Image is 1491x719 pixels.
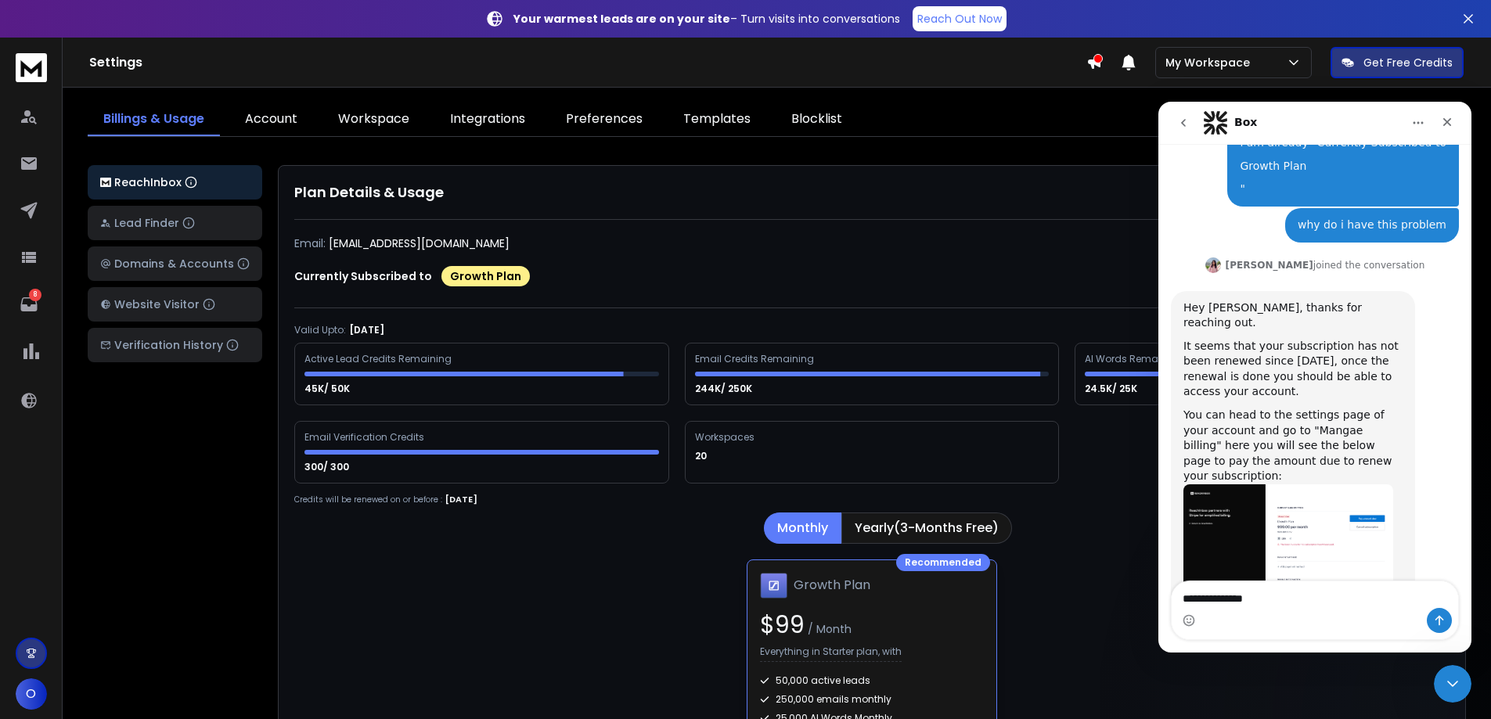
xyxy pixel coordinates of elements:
div: It seems that your subscription has not been renewed since [DATE], once the renewal is done you s... [25,237,244,298]
button: ReachInbox [88,165,262,200]
button: O [16,678,47,710]
a: Account [229,103,313,136]
button: Lead Finder [88,206,262,240]
div: Workspaces [695,431,757,444]
p: 45K/ 50K [304,383,352,395]
p: Everything in Starter plan, with [760,645,902,662]
a: 8 [13,289,45,320]
h1: Plan Details & Usage [294,182,1450,203]
button: Send a message… [268,506,294,531]
a: Blocklist [776,103,858,136]
img: logo [100,178,111,188]
p: [EMAIL_ADDRESS][DOMAIN_NAME] [329,235,510,251]
p: My Workspace [1165,55,1256,70]
strong: Your warmest leads are on your site [513,11,730,27]
p: [DATE] [349,324,384,336]
div: AI Words Remaining [1085,353,1185,365]
p: Credits will be renewed on or before : [294,494,442,505]
button: Monthly [764,512,841,544]
a: Integrations [434,103,541,136]
div: Hey [PERSON_NAME], thanks for reaching out. [25,199,244,229]
h1: Settings [89,53,1086,72]
div: You can head to the settings page of your account and go to "Mangae billing" here you will see th... [25,306,244,383]
p: Reach Out Now [917,11,1002,27]
div: Email Verification Credits [304,431,427,444]
button: Emoji picker [24,512,37,525]
button: Verification History [88,328,262,362]
div: Active Lead Credits Remaining [304,353,454,365]
button: Get Free Credits [1331,47,1464,78]
iframe: Intercom live chat [1434,665,1471,703]
h1: Growth Plan [794,576,870,595]
div: Growth Plan [441,266,530,286]
p: Currently Subscribed to [294,268,432,284]
span: $ 99 [760,608,805,642]
a: Billings & Usage [88,103,220,136]
div: Hey [PERSON_NAME], thanks for reaching out.It seems that your subscription has not been renewed s... [13,189,257,523]
a: Preferences [550,103,658,136]
a: Templates [668,103,766,136]
div: 250,000 emails monthly [760,693,984,706]
a: Workspace [322,103,425,136]
p: Get Free Credits [1363,55,1453,70]
p: 244K/ 250K [695,383,755,395]
img: Growth Plan icon [760,573,787,599]
button: Website Visitor [88,287,262,322]
div: Recommended [896,554,990,571]
img: logo [16,53,47,82]
p: [DATE] [445,493,477,506]
div: Email Credits Remaining [695,353,816,365]
div: Lakshita says… [13,189,301,558]
p: – Turn visits into conversations [513,11,900,27]
p: Valid Upto: [294,324,346,336]
textarea: Message… [13,480,300,506]
p: 24.5K/ 25K [1085,383,1140,395]
p: 8 [29,289,41,301]
p: Email: [294,235,326,251]
p: 300/ 300 [304,461,351,473]
button: Domains & Accounts [88,246,262,281]
div: 50,000 active leads [760,674,984,687]
iframe: Intercom live chat [1158,102,1471,652]
button: Yearly(3-Months Free) [841,512,1012,544]
span: / Month [805,621,852,637]
p: 20 [695,450,709,462]
a: Reach Out Now [913,6,1007,31]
